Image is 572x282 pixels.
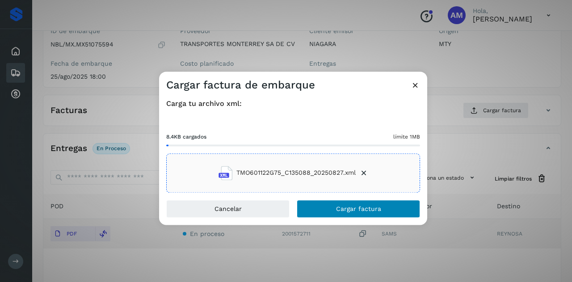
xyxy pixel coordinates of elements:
[214,206,242,212] span: Cancelar
[393,133,420,141] span: límite 1MB
[166,133,206,141] span: 8.4KB cargados
[236,168,356,178] span: TMO601122G75_C135088_20250827.xml
[166,79,315,92] h3: Cargar factura de embarque
[166,99,420,108] h4: Carga tu archivo xml:
[297,200,420,218] button: Cargar factura
[336,206,381,212] span: Cargar factura
[166,200,290,218] button: Cancelar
